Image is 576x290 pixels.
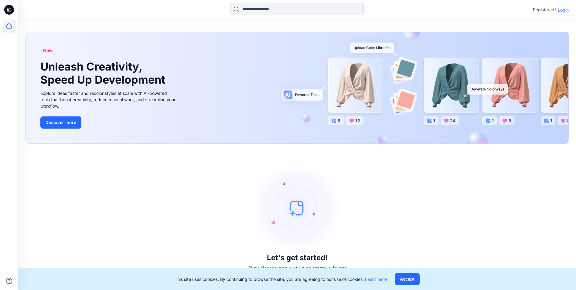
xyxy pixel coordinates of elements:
img: empty-state-image.svg [252,162,343,254]
p: This site uses cookies. By continuing to browse the site, you are agreeing to our use of cookies. [175,276,387,282]
a: Discover more [40,116,177,129]
p: Click New to add a style or create a folder. [247,264,347,272]
div: Explore ideas faster and recolor styles at scale with AI-powered tools that boost creativity, red... [40,90,177,109]
h3: Let's get started! [267,254,328,262]
h1: Unleash Creativity, Speed Up Development [40,60,168,86]
button: Discover more [40,116,81,129]
button: Accept [395,273,420,285]
span: New [43,47,53,54]
p: Login [558,7,569,13]
a: Learn more [365,277,387,282]
p: Registered? [533,6,557,13]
